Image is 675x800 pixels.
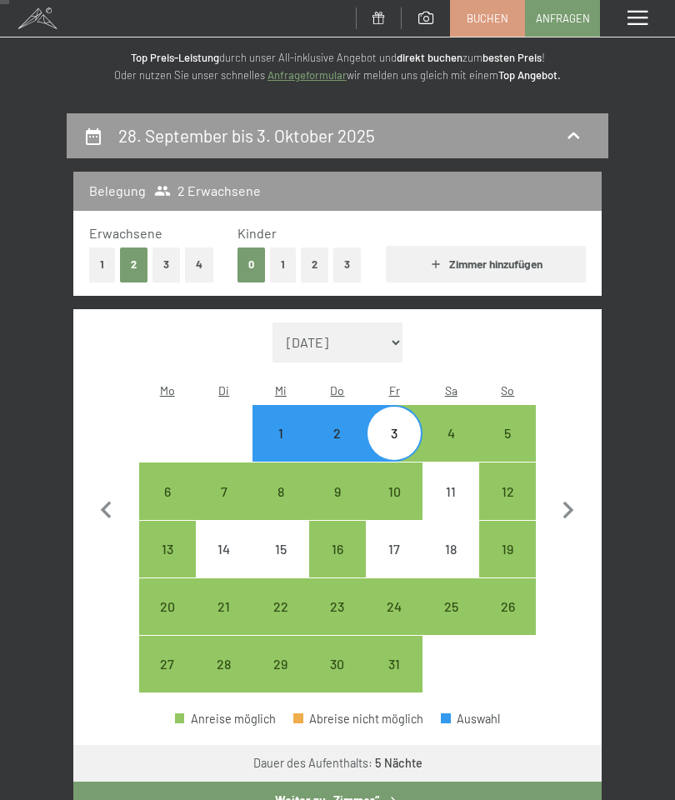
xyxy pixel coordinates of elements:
div: Anreise möglich [479,405,536,462]
div: Wed Oct 01 2025 [252,405,309,462]
div: 1 [254,427,307,480]
div: 16 [311,542,364,596]
div: Anreise möglich [252,636,309,692]
div: 29 [254,657,307,711]
div: Fri Oct 24 2025 [366,578,422,635]
div: 20 [141,600,194,653]
div: 18 [424,542,477,596]
div: Anreise nicht möglich [422,462,479,519]
button: 4 [185,247,213,282]
div: 14 [197,542,251,596]
div: 17 [367,542,421,596]
div: Tue Oct 28 2025 [196,636,252,692]
div: Anreise möglich [196,462,252,519]
abbr: Mittwoch [275,383,287,397]
div: Mon Oct 27 2025 [139,636,196,692]
a: Buchen [451,1,524,36]
b: 5 Nächte [375,756,422,770]
div: 8 [254,485,307,538]
button: 1 [270,247,296,282]
button: 1 [89,247,115,282]
div: 28 [197,657,251,711]
div: 21 [197,600,251,653]
div: Anreise möglich [422,578,479,635]
div: 10 [367,485,421,538]
div: Fri Oct 10 2025 [366,462,422,519]
div: Sun Oct 26 2025 [479,578,536,635]
div: 2 [311,427,364,480]
div: Wed Oct 22 2025 [252,578,309,635]
div: Sun Oct 19 2025 [479,521,536,577]
div: Thu Oct 09 2025 [309,462,366,519]
div: 12 [481,485,534,538]
button: 3 [152,247,180,282]
div: Anreise möglich [366,405,422,462]
div: Anreise möglich [139,578,196,635]
div: 25 [424,600,477,653]
div: Mon Oct 13 2025 [139,521,196,577]
div: Anreise möglich [366,462,422,519]
div: Anreise möglich [309,462,366,519]
div: Anreise möglich [309,521,366,577]
div: 5 [481,427,534,480]
div: 4 [424,427,477,480]
div: 30 [311,657,364,711]
div: Wed Oct 29 2025 [252,636,309,692]
div: Anreise möglich [309,405,366,462]
span: 2 Erwachsene [154,182,262,200]
div: 3 [367,427,421,480]
button: 3 [333,247,361,282]
div: Dauer des Aufenthalts: [253,755,422,772]
div: Thu Oct 16 2025 [309,521,366,577]
div: 24 [367,600,421,653]
div: Anreise möglich [422,405,479,462]
div: Sat Oct 04 2025 [422,405,479,462]
div: Anreise möglich [139,521,196,577]
div: 19 [481,542,534,596]
div: Anreise möglich [196,578,252,635]
strong: direkt buchen [397,51,462,64]
div: Auswahl [441,713,500,725]
a: Anfragen [526,1,599,36]
abbr: Freitag [389,383,400,397]
div: Anreise möglich [139,636,196,692]
a: Anfrageformular [267,68,347,82]
div: Mon Oct 20 2025 [139,578,196,635]
div: Anreise möglich [252,578,309,635]
div: Wed Oct 15 2025 [252,521,309,577]
div: Thu Oct 30 2025 [309,636,366,692]
abbr: Donnerstag [330,383,344,397]
abbr: Dienstag [218,383,229,397]
div: Anreise möglich [175,713,276,725]
div: Sat Oct 25 2025 [422,578,479,635]
div: Sun Oct 12 2025 [479,462,536,519]
div: Thu Oct 23 2025 [309,578,366,635]
div: Wed Oct 08 2025 [252,462,309,519]
button: Nächster Monat [551,322,586,693]
div: 26 [481,600,534,653]
div: Anreise nicht möglich [366,521,422,577]
div: 15 [254,542,307,596]
div: 9 [311,485,364,538]
div: 27 [141,657,194,711]
div: 7 [197,485,251,538]
div: Anreise möglich [479,521,536,577]
div: Fri Oct 03 2025 [366,405,422,462]
div: Sat Oct 11 2025 [422,462,479,519]
div: Tue Oct 21 2025 [196,578,252,635]
div: Anreise möglich [479,462,536,519]
div: Sat Oct 18 2025 [422,521,479,577]
div: 31 [367,657,421,711]
h3: Belegung [89,182,146,200]
div: Anreise nicht möglich [196,521,252,577]
div: Anreise möglich [366,578,422,635]
div: 6 [141,485,194,538]
div: Thu Oct 02 2025 [309,405,366,462]
div: Tue Oct 07 2025 [196,462,252,519]
div: 22 [254,600,307,653]
div: 23 [311,600,364,653]
strong: besten Preis [482,51,542,64]
abbr: Samstag [445,383,457,397]
div: Anreise möglich [479,578,536,635]
button: Zimmer hinzufügen [386,246,586,282]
